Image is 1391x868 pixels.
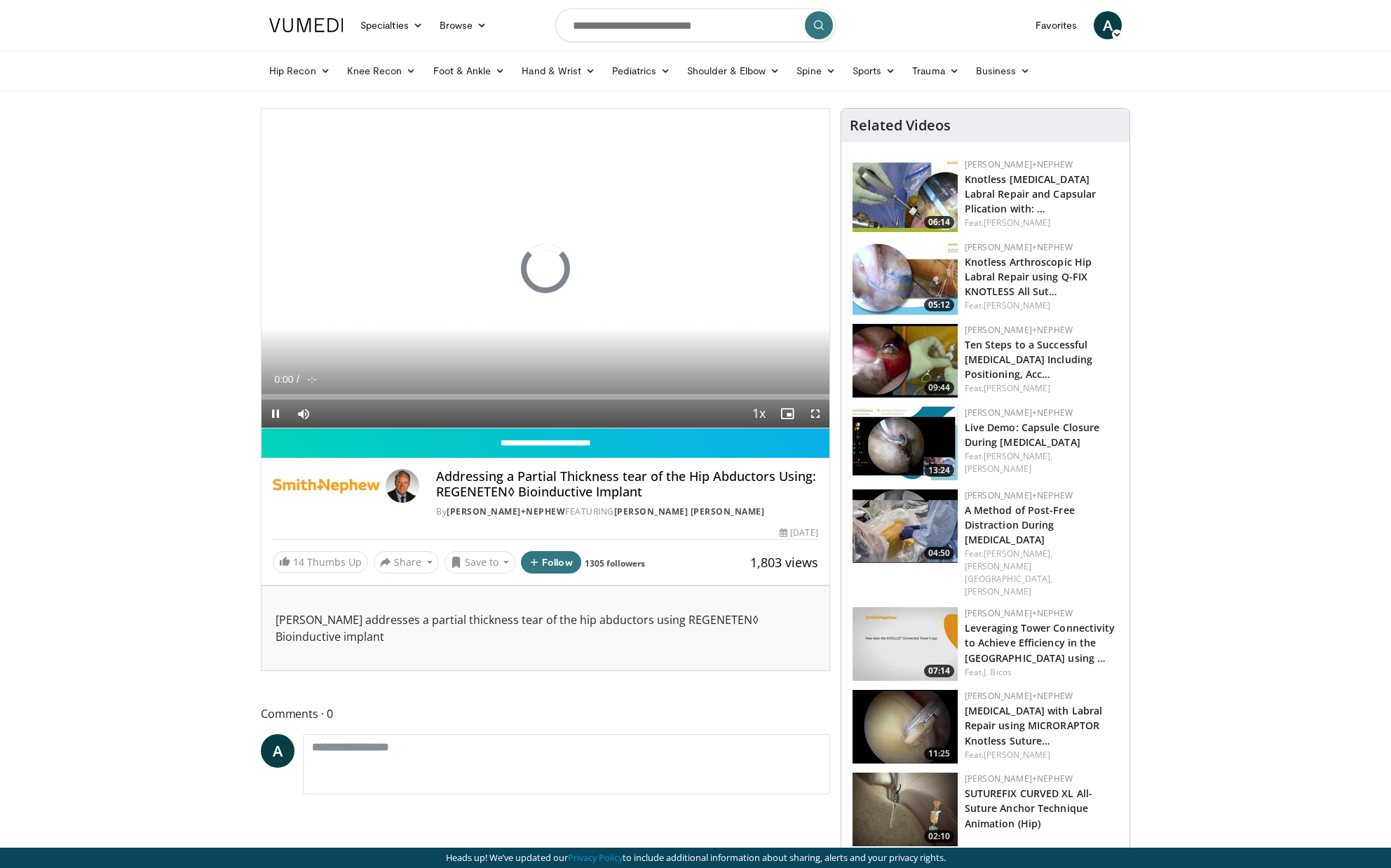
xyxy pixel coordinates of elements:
[924,830,954,843] span: 02:10
[276,611,815,645] p: [PERSON_NAME] addresses a partial thickness tear of the hip abductors using REGENETEN◊ Bioinducti...
[425,57,514,85] a: Foot & Ankle
[924,381,954,394] span: 09:44
[965,585,1031,597] a: [PERSON_NAME]
[293,555,304,569] span: 14
[924,665,954,677] span: 07:14
[965,749,1118,761] div: Feat.
[853,407,958,480] img: 446fef76-ed94-4549-b095-44d2292a79d8.150x105_q85_crop-smart_upscale.jpg
[447,506,565,517] a: [PERSON_NAME]+Nephew
[965,382,1118,395] div: Feat.
[269,18,344,32] img: VuMedi Logo
[984,548,1052,560] a: [PERSON_NAME],
[965,172,1097,215] a: Knotless [MEDICAL_DATA] Labral Repair and Capsular Plication with: …
[965,704,1103,747] a: [MEDICAL_DATA] with Labral Repair using MICRORAPTOR Knotless Suture…
[513,57,604,85] a: Hand & Wrist
[965,324,1073,336] a: [PERSON_NAME]+Nephew
[965,489,1073,501] a: [PERSON_NAME]+Nephew
[853,158,958,232] a: 06:14
[853,489,958,563] img: d47910cf-0854-46c7-a2fc-6cd8036c57e0.150x105_q85_crop-smart_upscale.jpg
[965,217,1118,229] div: Feat.
[853,690,958,764] img: 428d3874-6951-44fe-bc59-bad576715255.150x105_q85_crop-smart_upscale.jpg
[788,57,843,85] a: Spine
[965,690,1073,702] a: [PERSON_NAME]+Nephew
[965,299,1118,312] div: Feat.
[984,450,1052,462] a: [PERSON_NAME],
[924,747,954,760] span: 11:25
[436,506,817,518] div: By FEATURING
[853,773,958,846] img: f80ddeff-097c-495e-b973-cc0cef321a0a.150x105_q85_crop-smart_upscale.jpg
[965,241,1073,253] a: [PERSON_NAME]+Nephew
[965,560,1053,585] a: [PERSON_NAME][GEOGRAPHIC_DATA],
[604,57,679,85] a: Pediatrics
[924,547,954,560] span: 04:50
[614,506,765,517] a: [PERSON_NAME] [PERSON_NAME]
[297,374,299,385] span: /
[273,551,368,573] a: 14 Thumbs Up
[352,11,431,39] a: Specialties
[965,463,1031,475] a: [PERSON_NAME]
[262,109,829,428] video-js: Video Player
[307,374,316,385] span: -:-
[984,299,1050,311] a: [PERSON_NAME]
[261,57,339,85] a: Hip Recon
[965,787,1092,829] a: SUTUREFIX CURVED XL All-Suture Anchor Technique Animation (Hip)
[436,469,817,499] h4: Addressing a Partial Thickness tear of the Hip Abductors Using: REGENETEN◊ Bioinductive Implant
[386,469,419,503] img: Avatar
[261,705,830,723] span: Comments 0
[261,734,294,768] a: A
[853,324,958,398] img: 2e9f495f-3407-450b-907a-1621d4a8ce61.150x105_q85_crop-smart_upscale.jpg
[853,690,958,764] a: 11:25
[431,11,496,39] a: Browse
[853,607,958,681] img: 4101a802-d16a-4eb0-9417-379ed4bb465b.150x105_q85_crop-smart_upscale.jpg
[965,666,1118,679] div: Feat.
[853,241,958,315] img: 2815a48e-8d1b-462f-bcb9-c1506bbb46b9.150x105_q85_crop-smart_upscale.jpg
[679,57,788,85] a: Shoulder & Elbow
[965,421,1100,449] a: Live Demo: Capsule Closure During [MEDICAL_DATA]
[1027,11,1085,39] a: Favorites
[853,489,958,563] a: 04:50
[745,400,773,428] button: Playback Rate
[262,400,290,428] button: Pause
[853,607,958,681] a: 07:14
[273,469,380,503] img: Smith+Nephew
[853,158,958,232] img: 9e8ee752-f27c-48fa-8abe-87618a9a446b.150x105_q85_crop-smart_upscale.jpg
[965,255,1092,298] a: Knotless Arthroscopic Hip Labral Repair using Q-FIX KNOTLESS All Sut…
[339,57,425,85] a: Knee Recon
[801,400,829,428] button: Fullscreen
[853,773,958,846] a: 02:10
[904,57,968,85] a: Trauma
[965,607,1073,619] a: [PERSON_NAME]+Nephew
[965,621,1115,664] a: Leveraging Tower Connectivity to Achieve Efficiency in the [GEOGRAPHIC_DATA] using …
[850,117,951,134] h4: Related Videos
[445,551,516,574] button: Save to
[984,666,1012,678] a: J. Bicos
[965,158,1073,170] a: [PERSON_NAME]+Nephew
[965,450,1118,475] div: Feat.
[984,749,1050,761] a: [PERSON_NAME]
[374,551,439,574] button: Share
[924,216,954,229] span: 06:14
[984,217,1050,229] a: [PERSON_NAME]
[262,394,829,400] div: Progress Bar
[1094,11,1122,39] a: A
[773,400,801,428] button: Enable picture-in-picture mode
[853,407,958,480] a: 13:24
[965,407,1073,419] a: [PERSON_NAME]+Nephew
[555,8,836,42] input: Search topics, interventions
[965,548,1118,598] div: Feat.
[274,374,293,385] span: 0:00
[750,554,818,571] span: 1,803 views
[968,57,1039,85] a: Business
[780,527,817,539] div: [DATE]
[984,382,1050,394] a: [PERSON_NAME]
[844,57,904,85] a: Sports
[290,400,318,428] button: Mute
[521,551,581,574] button: Follow
[568,851,623,864] a: Privacy Policy
[924,299,954,311] span: 05:12
[585,557,645,569] a: 1305 followers
[965,503,1075,546] a: A Method of Post-Free Distraction During [MEDICAL_DATA]
[965,338,1092,381] a: Ten Steps to a Successful [MEDICAL_DATA] Including Positioning, Acc…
